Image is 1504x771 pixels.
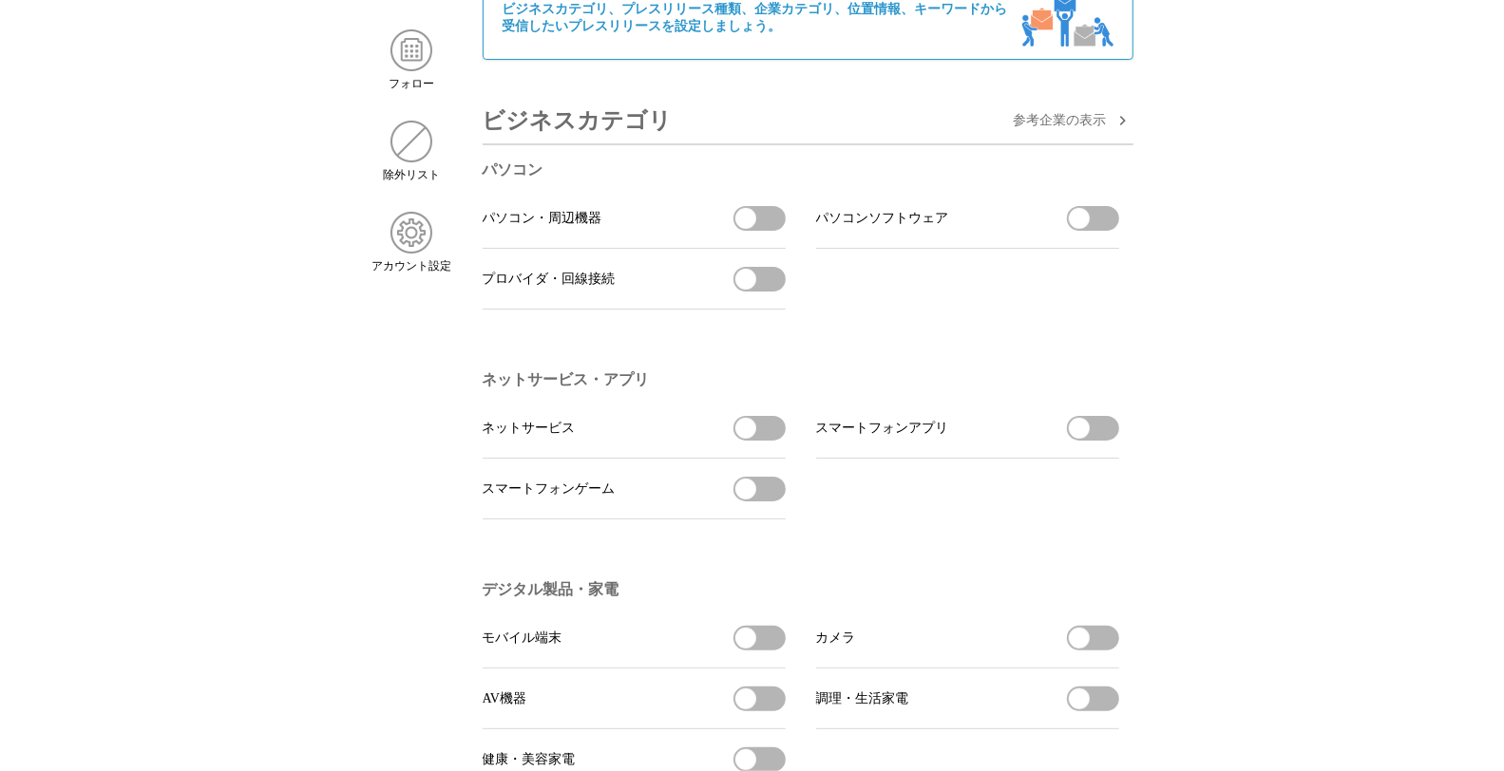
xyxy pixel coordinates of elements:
[816,630,856,647] span: カメラ
[389,76,434,92] span: フォロー
[483,751,576,768] span: 健康・美容家電
[371,212,452,274] a: アカウント設定アカウント設定
[1014,112,1107,129] span: 参考企業の 表示
[390,121,432,162] img: 除外リスト
[483,690,526,707] span: AV機器
[483,370,1119,390] h3: ネットサービス・アプリ
[383,167,440,183] span: 除外リスト
[390,29,432,71] img: フォロー
[371,121,452,183] a: 除外リスト除外リスト
[483,480,616,498] span: スマートフォンゲーム
[1014,109,1133,132] button: 参考企業の表示
[483,160,1119,180] h3: パソコン
[371,258,451,274] span: アカウント設定
[483,630,562,647] span: モバイル端末
[483,420,576,437] span: ネットサービス
[483,271,616,288] span: プロバイダ・回線接続
[371,29,452,92] a: フォローフォロー
[390,212,432,254] img: アカウント設定
[483,580,1119,600] h3: デジタル製品・家電
[502,1,1007,35] span: ビジネスカテゴリ、プレスリリース種類、企業カテゴリ、位置情報、キーワードから 受信したいプレスリリースを設定しましょう。
[483,98,673,143] h3: ビジネスカテゴリ
[816,690,909,707] span: 調理・生活家電
[816,420,949,437] span: スマートフォンアプリ
[816,210,949,227] span: パソコンソフトウェア
[483,210,602,227] span: パソコン・周辺機器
